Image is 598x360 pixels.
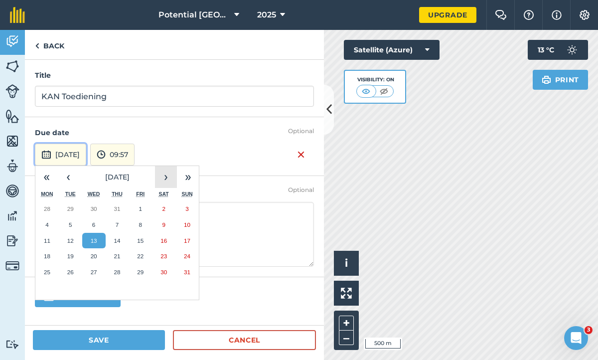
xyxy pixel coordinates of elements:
span: Potential [GEOGRAPHIC_DATA] 2023 [158,9,230,21]
abbr: August 15, 2025 [137,237,144,244]
abbr: August 8, 2025 [139,221,142,228]
img: svg+xml;base64,PD94bWwgdmVyc2lvbj0iMS4wIiBlbmNvZGluZz0idXRmLTgiPz4KPCEtLSBHZW5lcmF0b3I6IEFkb2JlIE... [5,340,19,349]
img: svg+xml;base64,PD94bWwgdmVyc2lvbj0iMS4wIiBlbmNvZGluZz0idXRmLTgiPz4KPCEtLSBHZW5lcmF0b3I6IEFkb2JlIE... [5,208,19,223]
abbr: August 2, 2025 [162,205,165,212]
button: July 31, 2025 [106,201,129,217]
img: A cog icon [579,10,591,20]
span: 3 [585,326,593,334]
button: Print [533,70,589,90]
abbr: August 12, 2025 [67,237,74,244]
span: i [345,257,348,269]
button: August 11, 2025 [35,233,59,249]
abbr: August 11, 2025 [44,237,50,244]
button: August 20, 2025 [82,248,106,264]
button: August 2, 2025 [152,201,175,217]
button: August 24, 2025 [175,248,199,264]
abbr: August 9, 2025 [162,221,165,228]
abbr: August 13, 2025 [91,237,97,244]
div: Optional [288,127,314,135]
button: August 13, 2025 [82,233,106,249]
abbr: July 29, 2025 [67,205,74,212]
img: svg+xml;base64,PD94bWwgdmVyc2lvbj0iMS4wIiBlbmNvZGluZz0idXRmLTgiPz4KPCEtLSBHZW5lcmF0b3I6IEFkb2JlIE... [41,149,51,161]
abbr: August 23, 2025 [160,253,167,259]
button: [DATE] [35,144,86,166]
abbr: August 5, 2025 [69,221,72,228]
button: 13 °C [528,40,588,60]
abbr: Thursday [112,191,123,197]
img: svg+xml;base64,PHN2ZyB4bWxucz0iaHR0cDovL3d3dy53My5vcmcvMjAwMC9zdmciIHdpZHRoPSIxNyIgaGVpZ2h0PSIxNy... [552,9,562,21]
span: 13 ° C [538,40,554,60]
span: [DATE] [105,173,130,181]
button: August 17, 2025 [175,233,199,249]
button: August 3, 2025 [175,201,199,217]
iframe: Intercom live chat [564,326,588,350]
img: Four arrows, one pointing top left, one top right, one bottom right and the last bottom left [341,288,352,299]
button: August 5, 2025 [59,217,82,233]
abbr: August 14, 2025 [114,237,120,244]
button: August 4, 2025 [35,217,59,233]
img: A question mark icon [523,10,535,20]
abbr: August 29, 2025 [137,269,144,275]
button: August 29, 2025 [129,264,152,280]
button: August 23, 2025 [152,248,175,264]
img: svg+xml;base64,PD94bWwgdmVyc2lvbj0iMS4wIiBlbmNvZGluZz0idXRmLTgiPz4KPCEtLSBHZW5lcmF0b3I6IEFkb2JlIE... [5,34,19,49]
abbr: August 31, 2025 [184,269,190,275]
abbr: August 24, 2025 [184,253,190,259]
button: August 14, 2025 [106,233,129,249]
button: » [177,166,199,188]
abbr: August 22, 2025 [137,253,144,259]
div: Optional [288,186,314,194]
abbr: August 26, 2025 [67,269,74,275]
button: Save [33,330,165,350]
button: – [339,331,354,345]
img: Two speech bubbles overlapping with the left bubble in the forefront [495,10,507,20]
abbr: Tuesday [65,191,76,197]
button: August 27, 2025 [82,264,106,280]
button: August 22, 2025 [129,248,152,264]
button: August 1, 2025 [129,201,152,217]
abbr: August 30, 2025 [160,269,167,275]
button: August 18, 2025 [35,248,59,264]
img: svg+xml;base64,PHN2ZyB4bWxucz0iaHR0cDovL3d3dy53My5vcmcvMjAwMC9zdmciIHdpZHRoPSIxOSIgaGVpZ2h0PSIyNC... [542,74,551,86]
img: fieldmargin Logo [10,7,25,23]
abbr: August 17, 2025 [184,237,190,244]
abbr: Sunday [181,191,192,197]
button: August 25, 2025 [35,264,59,280]
abbr: August 25, 2025 [44,269,50,275]
img: svg+xml;base64,PHN2ZyB4bWxucz0iaHR0cDovL3d3dy53My5vcmcvMjAwMC9zdmciIHdpZHRoPSI1NiIgaGVpZ2h0PSI2MC... [5,109,19,124]
a: Upgrade [419,7,476,23]
img: svg+xml;base64,PHN2ZyB4bWxucz0iaHR0cDovL3d3dy53My5vcmcvMjAwMC9zdmciIHdpZHRoPSI1NiIgaGVpZ2h0PSI2MC... [5,134,19,149]
abbr: August 19, 2025 [67,253,74,259]
button: August 7, 2025 [106,217,129,233]
abbr: Wednesday [88,191,100,197]
abbr: August 16, 2025 [160,237,167,244]
img: svg+xml;base64,PD94bWwgdmVyc2lvbj0iMS4wIiBlbmNvZGluZz0idXRmLTgiPz4KPCEtLSBHZW5lcmF0b3I6IEFkb2JlIE... [5,159,19,174]
button: August 10, 2025 [175,217,199,233]
button: « [35,166,57,188]
button: August 16, 2025 [152,233,175,249]
a: Back [25,30,74,59]
h4: Title [35,70,314,81]
img: svg+xml;base64,PHN2ZyB4bWxucz0iaHR0cDovL3d3dy53My5vcmcvMjAwMC9zdmciIHdpZHRoPSIxNiIgaGVpZ2h0PSIyNC... [297,149,305,161]
h4: Due date [35,127,314,138]
button: 09:57 [90,144,135,166]
abbr: August 10, 2025 [184,221,190,228]
button: July 29, 2025 [59,201,82,217]
button: August 28, 2025 [106,264,129,280]
abbr: Friday [136,191,145,197]
button: Satellite (Azure) [344,40,440,60]
button: August 9, 2025 [152,217,175,233]
button: i [334,251,359,276]
abbr: July 30, 2025 [91,205,97,212]
abbr: August 6, 2025 [92,221,95,228]
abbr: July 31, 2025 [114,205,120,212]
button: [DATE] [79,166,155,188]
img: svg+xml;base64,PHN2ZyB4bWxucz0iaHR0cDovL3d3dy53My5vcmcvMjAwMC9zdmciIHdpZHRoPSI1MCIgaGVpZ2h0PSI0MC... [360,86,372,96]
button: July 30, 2025 [82,201,106,217]
abbr: August 20, 2025 [91,253,97,259]
button: + [339,316,354,331]
button: › [155,166,177,188]
button: August 6, 2025 [82,217,106,233]
button: August 26, 2025 [59,264,82,280]
button: August 21, 2025 [106,248,129,264]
